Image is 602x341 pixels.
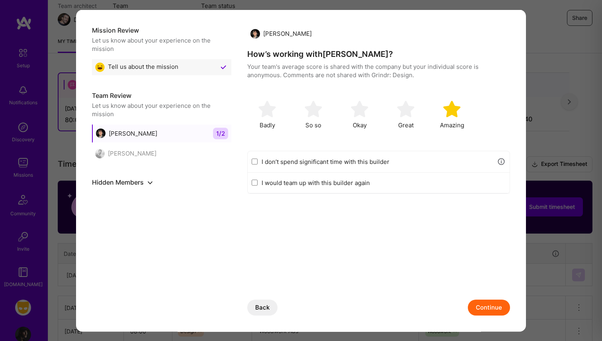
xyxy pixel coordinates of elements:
h5: Hidden Members [92,177,231,187]
div: [PERSON_NAME] [95,148,156,158]
button: show or hide hidden members [145,177,155,187]
i: icon ArrowDownBlack [148,180,153,185]
div: modal [76,10,526,331]
i: icon Info [497,157,506,166]
img: Tony Truong [250,29,260,38]
h5: Team Review [92,91,231,99]
span: Tell us about the mission [108,62,178,72]
span: So so [305,121,321,129]
span: Great [398,121,414,129]
div: Let us know about your experience on the mission [92,36,231,53]
button: Back [247,300,278,316]
img: Tony Truong [96,129,106,138]
span: Badly [260,121,275,129]
div: Let us know about your experience on the mission [92,101,231,118]
label: I don’t spend significant time with this builder [262,157,493,166]
img: Great emoji [95,62,105,72]
h4: How’s working with [PERSON_NAME] ? [247,49,510,59]
span: Okay [353,121,367,129]
img: soso [443,100,461,118]
label: I would team up with this builder again [262,178,506,187]
span: Amazing [440,121,464,129]
span: 1 / 2 [213,127,228,139]
img: David Handsman [95,148,105,158]
img: soso [305,100,322,118]
p: Your team's average score is shared with the company but your individual score is anonymous. Comm... [247,62,510,79]
h5: Mission Review [92,25,231,34]
button: Continue [468,300,510,316]
img: soso [258,100,276,118]
div: [PERSON_NAME] [250,29,312,38]
div: [PERSON_NAME] [96,129,157,138]
img: soso [397,100,414,118]
img: soso [351,100,368,118]
img: Checkmark [219,62,228,72]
